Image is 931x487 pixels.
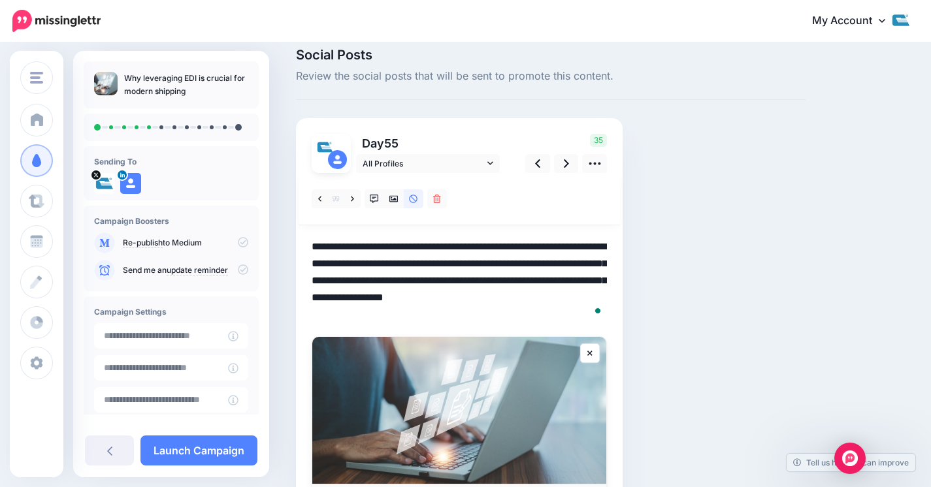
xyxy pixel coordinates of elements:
[120,173,141,194] img: user_default_image.png
[363,157,484,170] span: All Profiles
[384,136,399,150] span: 55
[30,72,43,84] img: menu.png
[787,454,915,471] a: Tell us how we can improve
[328,150,347,169] img: user_default_image.png
[94,307,248,317] h4: Campaign Settings
[123,238,163,248] a: Re-publish
[296,48,806,61] span: Social Posts
[123,237,248,249] p: to Medium
[94,173,115,194] img: pJGyh5iQ-9339.jpg
[312,238,607,323] textarea: To enrich screen reader interactions, please activate Accessibility in Grammarly extension settings
[316,138,335,157] img: pJGyh5iQ-9339.jpg
[94,216,248,226] h4: Campaign Boosters
[123,264,248,276] p: Send me an
[356,154,500,173] a: All Profiles
[12,10,101,32] img: Missinglettr
[312,337,606,484] img: Why leveraging EDI is crucial for modern shipping
[94,157,248,166] h4: Sending To
[296,68,806,85] span: Review the social posts that will be sent to promote this content.
[356,134,502,153] p: Day
[834,443,866,474] div: Open Intercom Messenger
[167,265,228,275] a: update reminder
[799,5,911,37] a: My Account
[590,134,607,147] span: 35
[124,72,248,98] p: Why leveraging EDI is crucial for modern shipping
[94,72,118,95] img: d2a7359dbd633b6bbc12dd75d32b63ee_thumb.jpg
